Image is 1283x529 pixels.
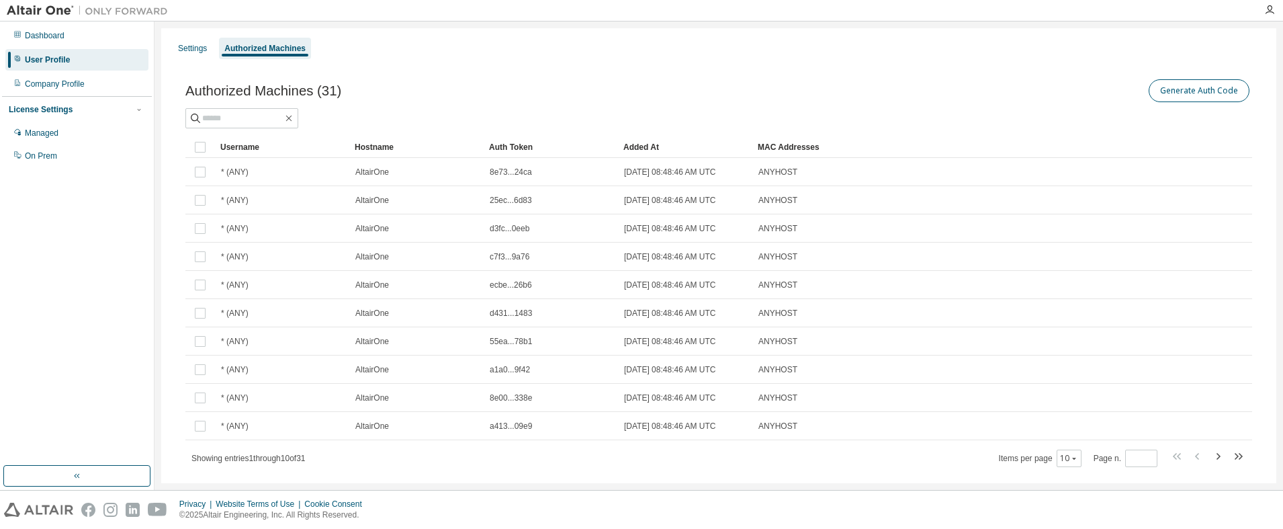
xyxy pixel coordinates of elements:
div: Website Terms of Use [216,499,304,510]
span: [DATE] 08:48:46 AM UTC [624,167,716,177]
div: Managed [25,128,58,138]
div: Auth Token [489,136,613,158]
span: AltairOne [355,364,389,375]
span: AltairOne [355,336,389,347]
span: AltairOne [355,421,389,432]
span: * (ANY) [221,336,249,347]
img: facebook.svg [81,503,95,517]
span: * (ANY) [221,195,249,206]
span: ANYHOST [758,251,797,262]
span: * (ANY) [221,167,249,177]
div: User Profile [25,54,70,65]
span: * (ANY) [221,223,249,234]
span: 8e73...24ca [490,167,532,177]
span: ANYHOST [758,308,797,319]
span: [DATE] 08:48:46 AM UTC [624,223,716,234]
span: [DATE] 08:48:46 AM UTC [624,336,716,347]
span: ANYHOST [758,364,797,375]
span: c7f3...9a76 [490,251,529,262]
div: Dashboard [25,30,64,41]
span: * (ANY) [221,421,249,432]
img: linkedin.svg [126,503,140,517]
span: Authorized Machines (31) [185,83,341,99]
div: Company Profile [25,79,85,89]
div: License Settings [9,104,73,115]
span: AltairOne [355,393,389,403]
div: Privacy [179,499,216,510]
span: a413...09e9 [490,421,532,432]
span: d3fc...0eeb [490,223,529,234]
span: [DATE] 08:48:46 AM UTC [624,308,716,319]
span: AltairOne [355,195,389,206]
span: Page n. [1094,450,1157,467]
span: AltairOne [355,223,389,234]
img: altair_logo.svg [4,503,73,517]
span: [DATE] 08:48:46 AM UTC [624,393,716,403]
img: Altair One [7,4,175,17]
button: 10 [1060,453,1078,464]
div: On Prem [25,151,57,161]
p: © 2025 Altair Engineering, Inc. All Rights Reserved. [179,510,370,521]
img: instagram.svg [103,503,118,517]
span: ANYHOST [758,393,797,403]
span: ANYHOST [758,421,797,432]
div: Cookie Consent [304,499,369,510]
img: youtube.svg [148,503,167,517]
span: Showing entries 1 through 10 of 31 [191,454,306,463]
span: AltairOne [355,251,389,262]
span: 25ec...6d83 [490,195,532,206]
span: * (ANY) [221,280,249,290]
div: Authorized Machines [224,43,306,54]
span: * (ANY) [221,251,249,262]
span: Items per page [999,450,1081,467]
span: * (ANY) [221,364,249,375]
span: * (ANY) [221,393,249,403]
span: [DATE] 08:48:46 AM UTC [624,251,716,262]
span: a1a0...9f42 [490,364,530,375]
span: * (ANY) [221,308,249,319]
span: ANYHOST [758,167,797,177]
span: 55ea...78b1 [490,336,532,347]
span: ANYHOST [758,336,797,347]
div: Username [220,136,344,158]
span: 8e00...338e [490,393,532,403]
div: Hostname [355,136,478,158]
span: AltairOne [355,167,389,177]
button: Generate Auth Code [1149,79,1249,102]
div: Settings [178,43,207,54]
div: MAC Addresses [758,136,1104,158]
span: [DATE] 08:48:46 AM UTC [624,364,716,375]
span: d431...1483 [490,308,532,319]
div: Added At [623,136,747,158]
span: ecbe...26b6 [490,280,532,290]
span: AltairOne [355,280,389,290]
span: ANYHOST [758,223,797,234]
span: AltairOne [355,308,389,319]
span: [DATE] 08:48:46 AM UTC [624,421,716,432]
span: [DATE] 08:48:46 AM UTC [624,195,716,206]
span: ANYHOST [758,280,797,290]
span: [DATE] 08:48:46 AM UTC [624,280,716,290]
span: ANYHOST [758,195,797,206]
